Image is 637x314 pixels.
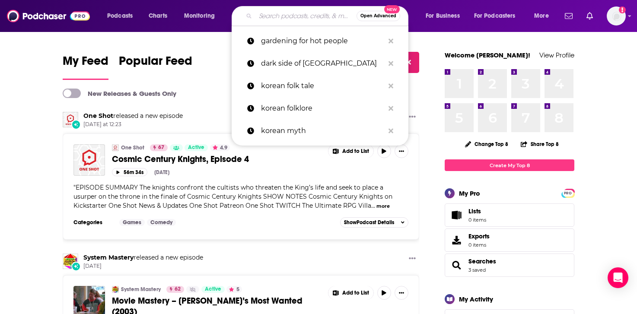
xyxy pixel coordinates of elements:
div: New Episode [71,120,81,129]
button: Show More Button [395,286,408,300]
span: 0 items [468,242,490,248]
img: System Mastery [112,286,119,293]
button: open menu [528,9,560,23]
img: Podchaser - Follow, Share and Rate Podcasts [7,8,90,24]
img: One Shot [63,112,78,127]
span: Podcasts [107,10,133,22]
p: korean folk tale [261,75,384,97]
button: Show More Button [405,112,419,123]
span: Logged in as RebeccaThomas9000 [607,6,626,25]
a: korean folk tale [232,75,408,97]
a: Charts [143,9,172,23]
a: Popular Feed [119,54,192,80]
span: Exports [468,232,490,240]
span: Searches [445,254,574,277]
h3: Categories [73,219,112,226]
button: 5 [226,286,242,293]
button: more [376,203,390,210]
span: Active [205,285,221,294]
a: One Shot [83,112,113,120]
a: New Releases & Guests Only [63,89,176,98]
a: Games [119,219,145,226]
button: open menu [468,9,528,23]
span: 62 [175,285,181,294]
img: User Profile [607,6,626,25]
a: Exports [445,228,574,252]
button: Open AdvancedNew [357,11,400,21]
svg: Add a profile image [619,6,626,13]
a: Searches [468,257,496,265]
a: Cosmic Century Knights, Episode 4 [112,154,322,165]
a: Welcome [PERSON_NAME]! [445,51,530,59]
a: korean myth [232,120,408,142]
div: My Activity [459,295,493,303]
a: dark side of [GEOGRAPHIC_DATA] [232,52,408,75]
img: Cosmic Century Knights, Episode 4 [73,144,105,176]
a: gardening for hot people [232,30,408,52]
p: dark side of seoul [261,52,384,75]
a: Show notifications dropdown [583,9,596,23]
div: My Pro [459,189,480,197]
button: 4.9 [210,144,230,151]
img: System Mastery [63,254,78,269]
a: Active [201,286,225,293]
a: System Mastery [121,286,161,293]
h3: released a new episode [83,112,183,120]
button: open menu [178,9,226,23]
button: open menu [420,9,471,23]
a: Searches [448,259,465,271]
span: For Business [426,10,460,22]
button: Show More Button [328,144,373,158]
button: open menu [101,9,144,23]
p: korean myth [261,120,384,142]
button: Share Top 8 [520,136,559,152]
a: 67 [150,144,168,151]
a: My Feed [63,54,108,80]
span: Lists [448,209,465,221]
span: Monitoring [184,10,215,22]
span: 67 [158,143,164,152]
p: korean folklore [261,97,384,120]
a: System Mastery [83,254,134,261]
h3: released a new episode [83,254,203,262]
span: " [73,184,392,209]
span: EPISODE SUMMARY The knights confront the cultists who threaten the King’s life and seek to place ... [73,184,392,209]
span: My Feed [63,54,108,73]
span: More [534,10,549,22]
span: Lists [468,207,481,215]
div: New Episode [71,262,81,271]
button: Show More Button [395,144,408,158]
a: One Shot [121,144,144,151]
span: Add to List [342,148,369,155]
a: Show notifications dropdown [561,9,576,23]
a: View Profile [539,51,574,59]
span: [DATE] [83,263,203,270]
div: [DATE] [154,169,169,175]
span: Lists [468,207,486,215]
a: Comedy [147,219,176,226]
button: Change Top 8 [460,139,513,149]
span: For Podcasters [474,10,516,22]
span: Cosmic Century Knights, Episode 4 [112,154,249,165]
img: One Shot [112,144,119,151]
span: ... [371,202,375,209]
a: Create My Top 8 [445,159,574,171]
span: Open Advanced [360,14,396,18]
span: Show Podcast Details [344,219,394,225]
p: gardening for hot people [261,30,384,52]
a: PRO [563,190,573,196]
span: PRO [563,190,573,197]
span: Add to List [342,290,369,296]
a: 62 [166,286,184,293]
a: Active [185,144,208,151]
button: 56m 34s [112,168,147,176]
a: 3 saved [468,267,486,273]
